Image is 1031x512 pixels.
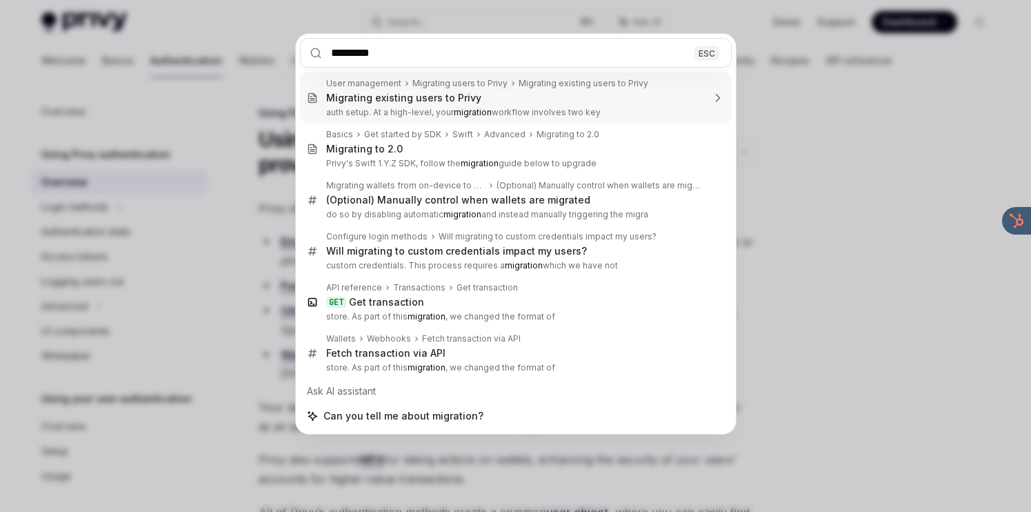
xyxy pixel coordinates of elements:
div: Migrating existing users to Privy [326,92,481,104]
div: Migrating wallets from on-device to TEEs [326,180,486,191]
div: Wallets [326,333,356,344]
div: Swift [452,129,473,140]
div: Webhooks [367,333,411,344]
div: Migrating users to Privy [412,78,508,89]
b: migration [408,362,446,373]
div: User management [326,78,401,89]
p: Privy's Swift 1.Y.Z SDK, follow the guide below to upgrade [326,158,703,169]
div: Will migrating to custom credentials impact my users? [326,245,587,257]
b: migration [443,209,481,219]
b: migration [408,311,446,322]
p: custom credentials. This process requires a which we have not [326,260,703,271]
p: store. As part of this , we changed the format of [326,311,703,322]
div: Will migrating to custom credentials impact my users? [439,231,657,242]
div: Transactions [393,282,446,293]
p: do so by disabling automatic and instead manually triggering the migra [326,209,703,220]
div: Migrating to 2.0 [537,129,599,140]
div: (Optional) Manually control when wallets are migrated [497,180,702,191]
div: Migrating existing users to Privy [519,78,648,89]
div: Advanced [484,129,525,140]
b: migration [454,107,492,117]
div: Migrating to 2.0 [326,143,403,155]
span: Can you tell me about migration? [323,409,483,423]
div: Fetch transaction via API [326,347,446,360]
div: Configure login methods [326,231,428,242]
p: store. As part of this , we changed the format of [326,362,703,373]
div: Get transaction [349,296,424,308]
div: Get started by SDK [364,129,441,140]
div: API reference [326,282,382,293]
b: migration [505,260,543,270]
div: Ask AI assistant [300,379,732,404]
div: Get transaction [457,282,518,293]
div: ESC [694,46,719,60]
div: Basics [326,129,353,140]
div: (Optional) Manually control when wallets are migrated [326,194,590,206]
p: auth setup. At a high-level, your workflow involves two key [326,107,703,118]
div: Fetch transaction via API [422,333,521,344]
div: GET [326,297,346,308]
b: migration [461,158,499,168]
